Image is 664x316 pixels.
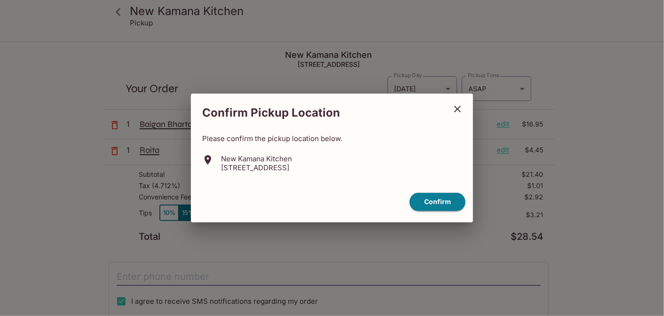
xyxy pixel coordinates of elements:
[191,101,446,125] h2: Confirm Pickup Location
[221,154,292,163] p: New Kamana Kitchen
[446,97,469,121] button: close
[221,163,292,172] p: [STREET_ADDRESS]
[410,193,466,211] button: confirm
[202,134,462,143] p: Please confirm the pickup location below.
